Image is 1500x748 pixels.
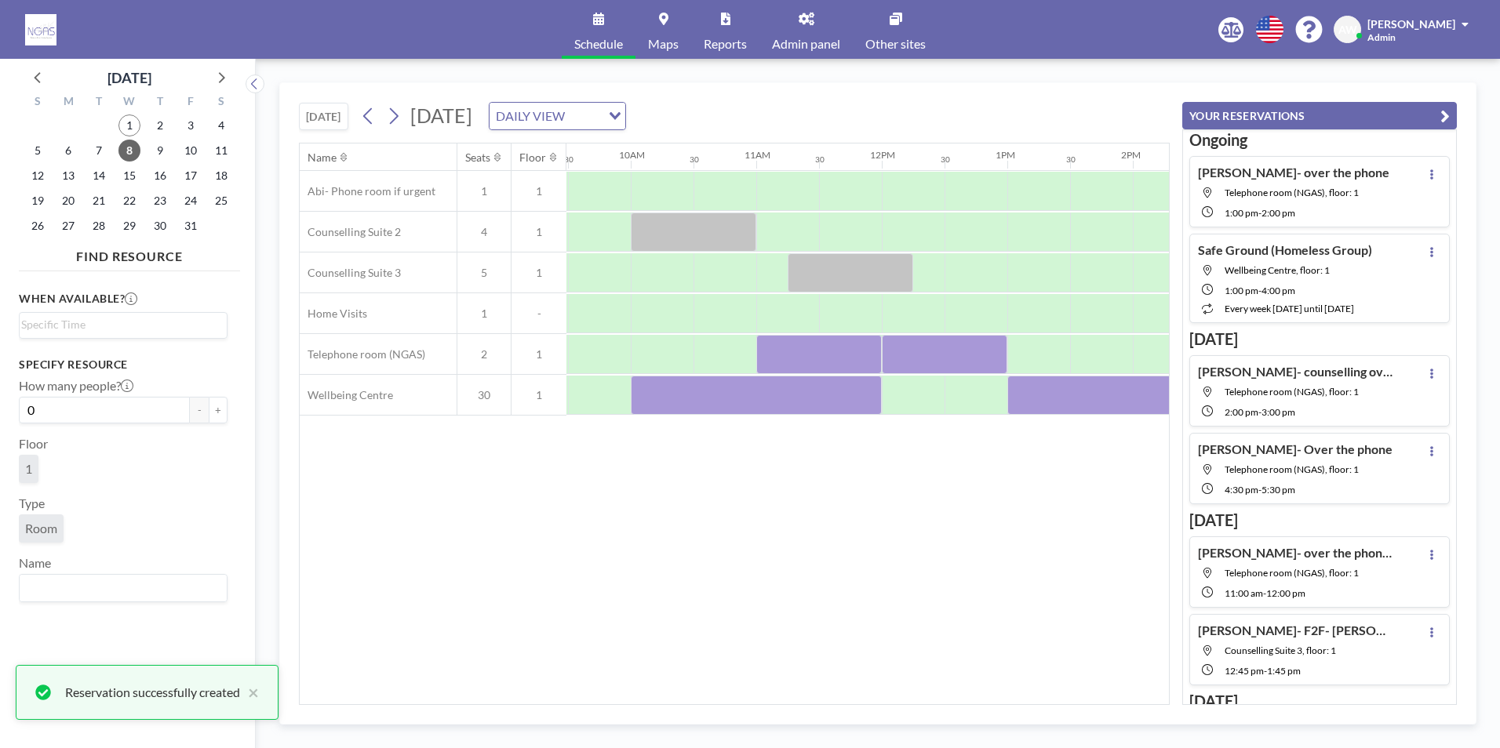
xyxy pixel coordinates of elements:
[300,388,393,402] span: Wellbeing Centre
[865,38,926,50] span: Other sites
[57,165,79,187] span: Monday, October 13, 2025
[210,114,232,136] span: Saturday, October 4, 2025
[1338,23,1357,37] span: AW
[19,378,133,394] label: How many people?
[1367,31,1396,43] span: Admin
[308,151,337,165] div: Name
[457,307,511,321] span: 1
[1225,406,1258,418] span: 2:00 PM
[210,165,232,187] span: Saturday, October 18, 2025
[1258,207,1262,219] span: -
[457,266,511,280] span: 5
[512,184,566,198] span: 1
[300,266,401,280] span: Counselling Suite 3
[1121,149,1141,161] div: 2PM
[1225,587,1263,599] span: 11:00 AM
[1198,364,1394,379] h4: [PERSON_NAME]- counselling over the phone
[180,114,202,136] span: Friday, October 3, 2025
[149,215,171,237] span: Thursday, October 30, 2025
[1198,441,1393,457] h4: [PERSON_NAME]- Over the phone
[410,103,472,127] span: [DATE]
[704,38,747,50] span: Reports
[564,154,573,165] div: 30
[1198,623,1394,638] h4: [PERSON_NAME]- F2F- [PERSON_NAME]
[574,38,623,50] span: Schedule
[180,140,202,162] span: Friday, October 10, 2025
[115,93,145,113] div: W
[27,190,49,212] span: Sunday, October 19, 2025
[1225,645,1336,656] span: Counselling Suite 3, floor: 1
[1367,17,1455,31] span: [PERSON_NAME]
[299,103,348,130] button: [DATE]
[210,140,232,162] span: Saturday, October 11, 2025
[118,215,140,237] span: Wednesday, October 29, 2025
[1262,207,1295,219] span: 2:00 PM
[512,307,566,321] span: -
[457,225,511,239] span: 4
[57,140,79,162] span: Monday, October 6, 2025
[144,93,175,113] div: T
[1189,510,1450,530] h3: [DATE]
[20,575,227,601] div: Search for option
[1225,463,1359,475] span: Telephone room (NGAS), floor: 1
[300,184,435,198] span: Abi- Phone room if urgent
[512,266,566,280] span: 1
[65,683,240,702] div: Reservation successfully created
[180,190,202,212] span: Friday, October 24, 2025
[457,347,511,361] span: 2
[1189,692,1450,711] h3: [DATE]
[772,38,840,50] span: Admin panel
[149,190,171,212] span: Thursday, October 23, 2025
[21,578,218,598] input: Search for option
[519,151,546,165] div: Floor
[457,388,511,402] span: 30
[690,154,699,165] div: 30
[1198,545,1394,561] h4: [PERSON_NAME]- over the phone- [PERSON_NAME]
[1225,264,1330,276] span: Wellbeing Centre, floor: 1
[1225,567,1359,579] span: Telephone room (NGAS), floor: 1
[149,165,171,187] span: Thursday, October 16, 2025
[19,242,240,264] h4: FIND RESOURCE
[300,225,401,239] span: Counselling Suite 2
[180,165,202,187] span: Friday, October 17, 2025
[1262,285,1295,296] span: 4:00 PM
[149,114,171,136] span: Thursday, October 2, 2025
[27,140,49,162] span: Sunday, October 5, 2025
[1258,406,1262,418] span: -
[175,93,206,113] div: F
[19,555,51,571] label: Name
[21,316,218,333] input: Search for option
[1182,102,1457,129] button: YOUR RESERVATIONS
[648,38,679,50] span: Maps
[88,140,110,162] span: Tuesday, October 7, 2025
[1198,165,1389,180] h4: [PERSON_NAME]- over the phone
[1189,329,1450,349] h3: [DATE]
[490,103,625,129] div: Search for option
[1225,285,1258,296] span: 1:00 PM
[206,93,236,113] div: S
[570,106,599,126] input: Search for option
[619,149,645,161] div: 10AM
[465,151,490,165] div: Seats
[941,154,950,165] div: 30
[1225,303,1354,314] span: every week [DATE] until [DATE]
[190,397,209,423] button: -
[19,436,48,452] label: Floor
[20,313,227,336] div: Search for option
[1258,285,1262,296] span: -
[27,165,49,187] span: Sunday, October 12, 2025
[1263,587,1266,599] span: -
[149,140,171,162] span: Thursday, October 9, 2025
[118,140,140,162] span: Wednesday, October 8, 2025
[457,184,511,198] span: 1
[1225,207,1258,219] span: 1:00 PM
[88,215,110,237] span: Tuesday, October 28, 2025
[1225,484,1258,496] span: 4:30 PM
[1262,406,1295,418] span: 3:00 PM
[870,149,895,161] div: 12PM
[1066,154,1076,165] div: 30
[53,93,84,113] div: M
[1225,386,1359,398] span: Telephone room (NGAS), floor: 1
[25,461,32,476] span: 1
[1198,242,1372,258] h4: Safe Ground (Homeless Group)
